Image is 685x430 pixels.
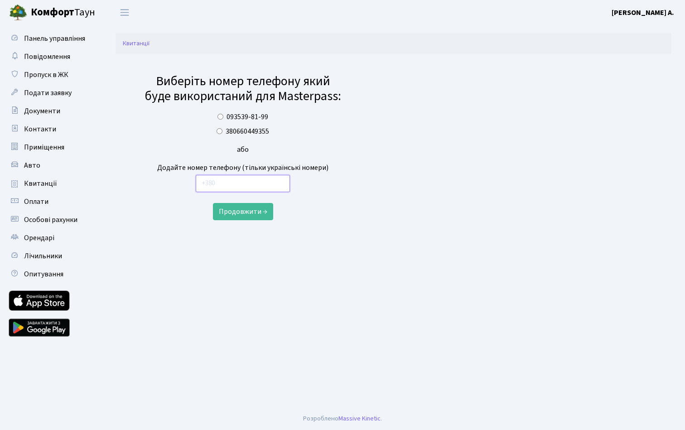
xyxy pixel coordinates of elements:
div: або [142,144,344,155]
button: Продовжити → [213,203,273,220]
span: Особові рахунки [24,215,77,225]
label: 380660449355 [226,126,269,137]
b: Комфорт [31,5,74,19]
span: Контакти [24,124,56,134]
span: Опитування [24,269,63,279]
a: Особові рахунки [5,211,95,229]
label: 093539-81-99 [227,111,268,122]
a: Повідомлення [5,48,95,66]
span: Квитанції [24,179,57,188]
a: Подати заявку [5,84,95,102]
a: Квитанції [123,39,150,48]
a: [PERSON_NAME] А. [612,7,674,18]
img: logo.png [9,4,27,22]
input: +380 [196,175,290,192]
span: Орендарі [24,233,54,243]
span: Лічильники [24,251,62,261]
a: Контакти [5,120,95,138]
span: Документи [24,106,60,116]
a: Квитанції [5,174,95,193]
a: Лічильники [5,247,95,265]
span: Панель управління [24,34,85,43]
a: Пропуск в ЖК [5,66,95,84]
div: Додайте номер телефону (тільки українські номери) [142,162,344,173]
a: Орендарі [5,229,95,247]
span: Повідомлення [24,52,70,62]
a: Оплати [5,193,95,211]
h3: Виберіть номер телефону який буде використаний для Masterpass: [142,74,344,104]
span: Пропуск в ЖК [24,70,68,80]
a: Приміщення [5,138,95,156]
span: Приміщення [24,142,64,152]
span: Таун [31,5,95,20]
a: Massive Kinetic [338,414,381,423]
span: Оплати [24,197,48,207]
a: Документи [5,102,95,120]
span: Авто [24,160,40,170]
a: Авто [5,156,95,174]
b: [PERSON_NAME] А. [612,8,674,18]
button: Переключити навігацію [113,5,136,20]
a: Опитування [5,265,95,283]
div: Розроблено . [303,414,382,424]
span: Подати заявку [24,88,72,98]
a: Панель управління [5,29,95,48]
